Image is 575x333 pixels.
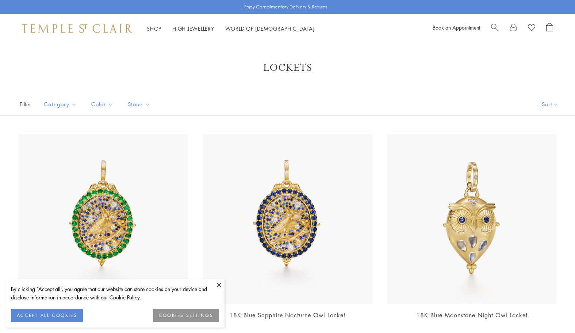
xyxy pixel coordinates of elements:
[122,96,156,112] button: Stone
[172,25,214,32] a: High JewelleryHigh Jewellery
[433,24,480,31] a: Book an Appointment
[229,311,345,319] a: 18K Blue Sapphire Nocturne Owl Locket
[538,299,568,326] iframe: Gorgias live chat messenger
[153,309,219,322] button: COOKIES SETTINGS
[491,23,499,34] a: Search
[244,3,327,11] p: Enjoy Complimentary Delivery & Returns
[86,96,119,112] button: Color
[147,24,315,33] nav: Main navigation
[22,24,132,33] img: Temple St. Clair
[387,134,557,304] img: P34614-OWLOCBM
[203,134,372,304] img: 18K Blue Sapphire Nocturne Owl Locket
[546,23,553,34] a: Open Shopping Bag
[147,25,161,32] a: ShopShop
[38,96,82,112] button: Category
[528,23,535,34] a: View Wishlist
[29,61,546,74] h1: Lockets
[11,309,83,322] button: ACCEPT ALL COOKIES
[40,100,82,109] span: Category
[124,100,156,109] span: Stone
[225,25,315,32] a: World of [DEMOGRAPHIC_DATA]World of [DEMOGRAPHIC_DATA]
[11,285,219,302] div: By clicking “Accept all”, you agree that our website can store cookies on your device and disclos...
[416,311,528,319] a: 18K Blue Moonstone Night Owl Locket
[18,134,188,304] img: 18K Emerald Nocturne Owl Locket
[525,93,575,115] button: Show sort by
[88,100,119,109] span: Color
